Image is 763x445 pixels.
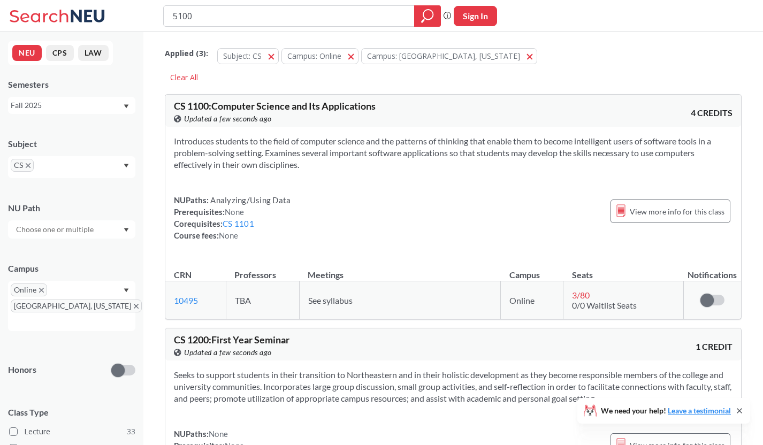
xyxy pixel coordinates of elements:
[184,347,272,358] span: Updated a few seconds ago
[39,288,44,293] svg: X to remove pill
[454,6,497,26] button: Sign In
[691,107,733,119] span: 4 CREDITS
[501,258,563,281] th: Campus
[563,258,684,281] th: Seats
[572,290,590,300] span: 3 / 80
[287,51,341,61] span: Campus: Online
[46,45,74,61] button: CPS
[9,425,135,439] label: Lecture
[299,258,501,281] th: Meetings
[308,295,353,305] span: See syllabus
[8,97,135,114] div: Fall 2025Dropdown arrow
[668,406,731,415] a: Leave a testimonial
[8,406,135,418] span: Class Type
[361,48,537,64] button: Campus: [GEOGRAPHIC_DATA], [US_STATE]
[12,45,42,61] button: NEU
[696,341,733,352] span: 1 CREDIT
[683,258,741,281] th: Notifications
[11,283,47,296] span: OnlineX to remove pill
[8,156,135,178] div: CSX to remove pillDropdown arrow
[124,164,129,168] svg: Dropdown arrow
[601,407,731,415] span: We need your help!
[174,269,192,281] div: CRN
[225,207,244,217] span: None
[501,281,563,319] td: Online
[174,295,198,305] a: 10495
[223,219,254,228] a: CS 1101
[174,194,291,241] div: NUPaths: Prerequisites: Corequisites: Course fees:
[223,51,262,61] span: Subject: CS
[8,138,135,150] div: Subject
[8,281,135,331] div: OnlineX to remove pill[GEOGRAPHIC_DATA], [US_STATE]X to remove pillDropdown arrow
[11,223,101,236] input: Choose one or multiple
[8,79,135,90] div: Semesters
[174,100,376,112] span: CS 1100 : Computer Science and Its Applications
[11,159,34,172] span: CSX to remove pill
[572,300,637,310] span: 0/0 Waitlist Seats
[367,51,520,61] span: Campus: [GEOGRAPHIC_DATA], [US_STATE]
[174,369,733,404] section: Seeks to support students in their transition to Northeastern and in their holistic development a...
[421,9,434,24] svg: magnifying glass
[174,334,289,346] span: CS 1200 : First Year Seminar
[414,5,441,27] div: magnifying glass
[11,300,142,312] span: [GEOGRAPHIC_DATA], [US_STATE]X to remove pill
[174,135,733,171] section: Introduces students to the field of computer science and the patterns of thinking that enable the...
[165,48,208,59] span: Applied ( 3 ):
[217,48,279,64] button: Subject: CS
[127,426,135,438] span: 33
[630,205,724,218] span: View more info for this class
[226,281,299,319] td: TBA
[124,228,129,232] svg: Dropdown arrow
[8,263,135,274] div: Campus
[184,113,272,125] span: Updated a few seconds ago
[124,288,129,293] svg: Dropdown arrow
[11,99,123,111] div: Fall 2025
[78,45,109,61] button: LAW
[172,7,407,25] input: Class, professor, course number, "phrase"
[281,48,358,64] button: Campus: Online
[209,195,291,205] span: Analyzing/Using Data
[226,258,299,281] th: Professors
[26,163,30,168] svg: X to remove pill
[8,220,135,239] div: Dropdown arrow
[219,231,238,240] span: None
[134,304,139,309] svg: X to remove pill
[124,104,129,109] svg: Dropdown arrow
[165,70,203,86] div: Clear All
[8,202,135,214] div: NU Path
[8,364,36,376] p: Honors
[209,429,228,439] span: None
